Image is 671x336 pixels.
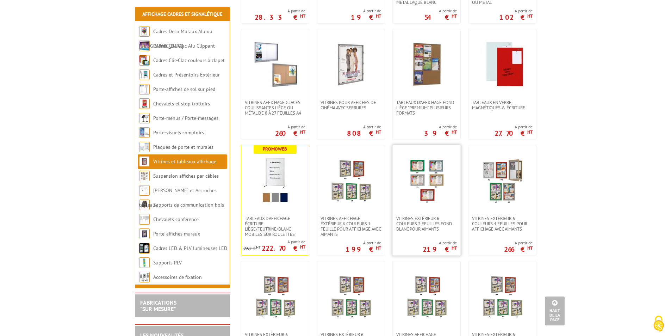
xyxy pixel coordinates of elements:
[326,40,375,89] img: Vitrines pour affiches de cinéma avec serrures
[347,131,381,135] p: 808 €
[243,239,305,245] span: A partir de
[139,55,150,66] img: Cadres Clic-Clac couleurs à clapet
[376,129,381,135] sup: HT
[478,156,527,205] img: Vitrines extérieur 6 couleurs 4 feuilles pour affichage avec aimants
[351,15,381,19] p: 19 €
[243,246,261,251] p: 262 €
[256,245,261,250] sup: HT
[468,100,536,110] a: Tableaux en verre, magnétiques & écriture
[250,272,300,321] img: Vitrines extérieur 6 couleurs 6 feuilles pour affichage avec aimants
[263,146,287,152] b: Promoweb
[396,100,457,116] span: Tableaux d'affichage fond liège "Premium" plusieurs formats
[527,129,533,135] sup: HT
[321,216,381,237] span: Vitrines affichage extérieur 6 couleurs 1 feuille pour affichage avec aimants
[153,202,224,208] a: Supports de communication bois
[478,272,527,321] img: Vitrines extérieur 6 couleurs 12 feuilles fond blanc pour aimants
[250,156,300,205] img: Tableaux d'affichage écriture liège/feutrine/blanc Mobiles sur roulettes
[139,84,150,94] img: Porte-affiches de sol sur pied
[300,129,305,135] sup: HT
[499,15,533,19] p: 102 €
[478,40,527,89] img: Tableaux en verre, magnétiques & écriture
[153,100,210,107] a: Chevalets et stop trottoirs
[139,257,150,268] img: Supports PLV
[504,247,533,251] p: 266 €
[351,8,381,14] span: A partir de
[153,216,199,222] a: Chevalets conférence
[153,274,202,280] a: Accessoires de fixation
[326,272,375,321] img: Vitrines extérieur 6 couleurs 8 feuilles pour affichage avec aimants
[139,228,150,239] img: Porte-affiches muraux
[140,299,176,312] a: FABRICATIONS"Sur Mesure"
[255,8,305,14] span: A partir de
[139,243,150,253] img: Cadres LED & PLV lumineuses LED
[139,156,150,167] img: Vitrines et tableaux affichage
[153,57,225,63] a: Cadres Clic-Clac couleurs à clapet
[153,245,227,251] a: Cadres LED & PLV lumineuses LED
[402,156,451,205] img: Vitrines extérieur 6 couleurs 2 feuilles fond blanc pour aimants
[153,86,215,92] a: Porte-affiches de sol sur pied
[452,245,457,251] sup: HT
[241,100,309,116] a: Vitrines affichage glaces coulissantes liège ou métal de 8 à 27 feuilles A4
[241,216,309,237] a: Tableaux d'affichage écriture liège/feutrine/blanc Mobiles sur roulettes
[396,216,457,232] span: Vitrines extérieur 6 couleurs 2 feuilles fond blanc pour aimants
[300,13,305,19] sup: HT
[300,244,305,250] sup: HT
[139,171,150,181] img: Suspension affiches par câbles
[321,100,381,110] span: Vitrines pour affiches de cinéma avec serrures
[153,158,216,165] a: Vitrines et tableaux affichage
[646,312,671,336] button: Cookies (fenêtre modale)
[317,216,385,237] a: Vitrines affichage extérieur 6 couleurs 1 feuille pour affichage avec aimants
[139,28,212,49] a: Cadres Deco Muraux Alu ou [GEOGRAPHIC_DATA]
[650,315,667,332] img: Cookies (fenêtre modale)
[495,124,533,130] span: A partir de
[402,272,451,321] img: Vitrines affichage extérieur 6 couleurs 9 feuilles pour affichage avec aimants
[142,11,222,17] a: Affichage Cadres et Signalétique
[139,214,150,225] img: Chevalets conférence
[452,13,457,19] sup: HT
[153,144,213,150] a: Plaques de porte et murales
[275,131,305,135] p: 260 €
[153,72,220,78] a: Cadres et Présentoirs Extérieur
[262,246,305,250] p: 222.70 €
[452,129,457,135] sup: HT
[393,100,460,116] a: Tableaux d'affichage fond liège "Premium" plusieurs formats
[245,100,305,116] span: Vitrines affichage glaces coulissantes liège ou métal de 8 à 27 feuilles A4
[527,245,533,251] sup: HT
[499,8,533,14] span: A partir de
[255,15,305,19] p: 28.33 €
[393,216,460,232] a: Vitrines extérieur 6 couleurs 2 feuilles fond blanc pour aimants
[153,259,182,266] a: Supports PLV
[139,69,150,80] img: Cadres et Présentoirs Extérieur
[495,131,533,135] p: 27.70 €
[153,231,200,237] a: Porte-affiches muraux
[153,129,204,136] a: Porte-visuels comptoirs
[346,247,381,251] p: 199 €
[317,100,385,110] a: Vitrines pour affiches de cinéma avec serrures
[139,272,150,282] img: Accessoires de fixation
[423,240,457,246] span: A partir de
[545,297,565,325] a: Haut de la page
[139,26,150,37] img: Cadres Deco Muraux Alu ou Bois
[153,115,218,121] a: Porte-menus / Porte-messages
[424,8,457,14] span: A partir de
[347,124,381,130] span: A partir de
[139,127,150,138] img: Porte-visuels comptoirs
[402,40,451,89] img: Tableaux d'affichage fond liège
[326,156,375,205] img: Vitrines affichage extérieur 6 couleurs 1 feuille pour affichage avec aimants
[245,216,305,237] span: Tableaux d'affichage écriture liège/feutrine/blanc Mobiles sur roulettes
[139,185,150,196] img: Cimaises et Accroches tableaux
[504,240,533,246] span: A partir de
[376,13,381,19] sup: HT
[275,124,305,130] span: A partir de
[153,173,219,179] a: Suspension affiches par câbles
[527,13,533,19] sup: HT
[472,100,533,110] span: Tableaux en verre, magnétiques & écriture
[346,240,381,246] span: A partir de
[468,216,536,232] a: Vitrines extérieur 6 couleurs 4 feuilles pour affichage avec aimants
[250,40,300,89] img: Vitrines affichage glaces coulissantes liège ou métal de 8 à 27 feuilles A4
[139,98,150,109] img: Chevalets et stop trottoirs
[153,43,215,49] a: Cadres Clic-Clac Alu Clippant
[472,216,533,232] span: Vitrines extérieur 6 couleurs 4 feuilles pour affichage avec aimants
[424,124,457,130] span: A partir de
[139,142,150,152] img: Plaques de porte et murales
